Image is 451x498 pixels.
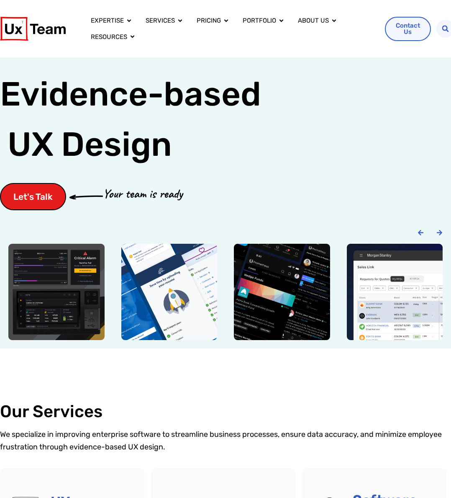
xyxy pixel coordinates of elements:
div: 2 / 6 [121,244,218,340]
div: 3 / 6 [234,244,330,340]
a: Contact Us [385,17,431,41]
img: Prometheus alts social media mobile app design [234,244,330,340]
a: About us [298,16,329,26]
a: Resources [91,32,127,42]
span: Contact Us [396,23,420,35]
p: Your team is ready [103,184,182,203]
div: Carousel [8,244,443,340]
img: Power conversion company hardware UI device ux design [8,244,105,340]
a: Expertise [91,16,124,26]
div: 1 / 6 [8,244,105,340]
img: SHC medical job application mobile app [121,244,218,340]
span: UX Design [8,124,172,165]
div: Next slide [436,230,443,236]
a: Portfolio [243,16,276,26]
span: Let's Talk [13,192,53,201]
div: Previous slide [418,230,424,236]
iframe: Chat Widget [409,458,451,498]
div: 4 / 6 [347,244,443,340]
img: arrow-cta [69,194,103,199]
a: Pricing [197,16,221,26]
img: Morgan Stanley trading floor application design [347,244,443,340]
a: Services [146,16,175,26]
div: Menu Toggle [84,13,378,45]
nav: Menu [84,13,378,45]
